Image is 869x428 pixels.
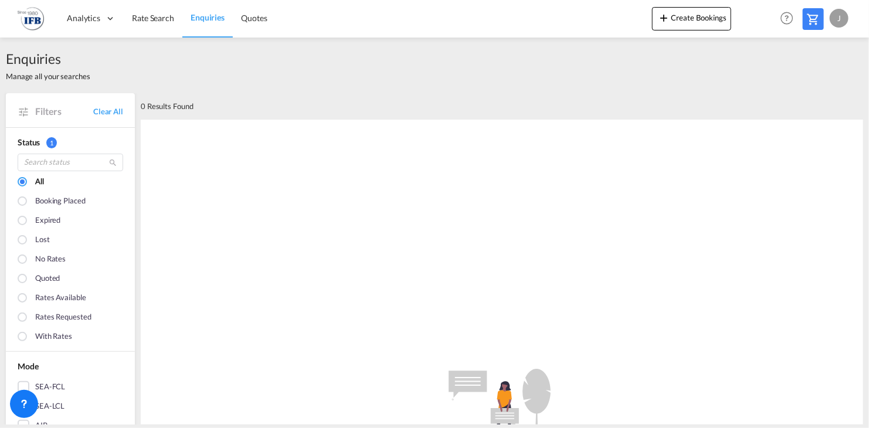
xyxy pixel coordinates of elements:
span: Enquiries [6,49,90,68]
span: Analytics [67,12,100,24]
span: Mode [18,361,39,371]
span: Manage all your searches [6,71,90,81]
span: 1 [46,137,57,148]
div: Rates Requested [35,311,91,324]
span: Status [18,137,40,147]
div: With rates [35,331,72,344]
button: icon-plus 400-fgCreate Bookings [652,7,731,30]
a: Clear All [93,106,123,117]
div: No rates [35,253,66,266]
span: Enquiries [191,12,225,22]
span: Filters [35,105,93,118]
div: Expired [35,215,60,227]
div: Quoted [35,273,60,286]
span: Quotes [241,13,267,23]
md-icon: icon-plus 400-fg [657,11,671,25]
span: Help [777,8,797,28]
div: Booking placed [35,195,86,208]
div: 0 Results Found [141,93,194,119]
div: All [35,176,44,189]
md-checkbox: SEA-LCL [18,400,123,412]
div: Lost [35,234,50,247]
div: J [830,9,848,28]
div: SEA-LCL [35,400,65,412]
md-icon: icon-magnify [108,158,117,167]
md-checkbox: SEA-FCL [18,381,123,393]
img: 2b726980256c11eeaa87296e05903fd5.png [18,5,44,32]
div: Help [777,8,803,29]
input: Search status [18,154,123,171]
div: Rates available [35,292,86,305]
div: SEA-FCL [35,381,65,393]
span: Rate Search [132,13,174,23]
